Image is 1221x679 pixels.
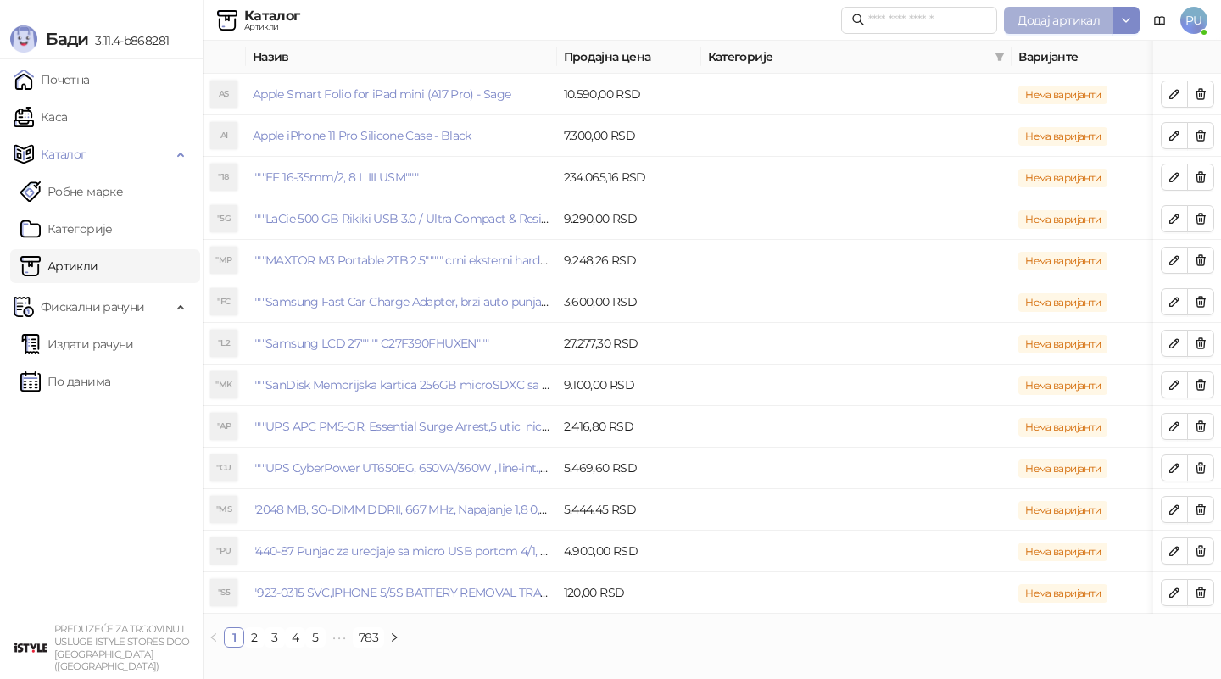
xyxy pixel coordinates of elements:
[246,448,557,489] td: """UPS CyberPower UT650EG, 650VA/360W , line-int., s_uko, desktop"""
[253,460,635,476] a: """UPS CyberPower UT650EG, 650VA/360W , line-int., s_uko, desktop"""
[326,627,353,648] span: •••
[210,247,237,274] div: "MP
[246,41,557,74] th: Назив
[244,627,265,648] li: 2
[1018,376,1107,395] span: Нема варијанти
[253,86,510,102] a: Apple Smart Folio for iPad mini (A17 Pro) - Sage
[253,336,489,351] a: """Samsung LCD 27"""" C27F390FHUXEN"""
[995,52,1005,62] span: filter
[246,115,557,157] td: Apple iPhone 11 Pro Silicone Case - Black
[246,157,557,198] td: """EF 16-35mm/2, 8 L III USM"""
[557,281,701,323] td: 3.600,00 RSD
[210,496,237,523] div: "MS
[557,531,701,572] td: 4.900,00 RSD
[557,74,701,115] td: 10.590,00 RSD
[209,632,219,643] span: left
[286,628,304,647] a: 4
[1146,7,1174,34] a: Документација
[557,240,701,281] td: 9.248,26 RSD
[253,419,560,434] a: """UPS APC PM5-GR, Essential Surge Arrest,5 utic_nica"""
[1018,459,1107,478] span: Нема варијанти
[246,365,557,406] td: """SanDisk Memorijska kartica 256GB microSDXC sa SD adapterom SDSQXA1-256G-GN6MA - Extreme PLUS, ...
[253,294,615,309] a: """Samsung Fast Car Charge Adapter, brzi auto punja_, boja crna"""
[557,323,701,365] td: 27.277,30 RSD
[246,198,557,240] td: """LaCie 500 GB Rikiki USB 3.0 / Ultra Compact & Resistant aluminum / USB 3.0 / 2.5"""""""
[246,406,557,448] td: """UPS APC PM5-GR, Essential Surge Arrest,5 utic_nica"""
[20,175,123,209] a: Робне марке
[253,170,418,185] a: """EF 16-35mm/2, 8 L III USM"""
[54,623,190,672] small: PREDUZEĆE ZA TRGOVINU I USLUGE ISTYLE STORES DOO [GEOGRAPHIC_DATA] ([GEOGRAPHIC_DATA])
[210,81,237,108] div: AS
[217,10,237,31] img: Artikli
[246,74,557,115] td: Apple Smart Folio for iPad mini (A17 Pro) - Sage
[14,631,47,665] img: 64x64-companyLogo-77b92cf4-9946-4f36-9751-bf7bb5fd2c7d.png
[1004,7,1113,34] button: Додај артикал
[244,9,300,23] div: Каталог
[1018,169,1107,187] span: Нема варијанти
[557,115,701,157] td: 7.300,00 RSD
[210,413,237,440] div: "AP
[210,205,237,232] div: "5G
[1018,335,1107,353] span: Нема варијанти
[1180,7,1207,34] span: PU
[14,63,90,97] a: Почетна
[1018,210,1107,229] span: Нема варијанти
[557,489,701,531] td: 5.444,45 RSD
[384,627,404,648] li: Следећа страна
[1018,293,1107,312] span: Нема варијанти
[224,627,244,648] li: 1
[1018,86,1107,104] span: Нема варијанти
[210,537,237,565] div: "PU
[20,365,110,398] a: По данима
[20,249,98,283] a: ArtikliАртикли
[1018,584,1107,603] span: Нема варијанти
[708,47,989,66] span: Категорије
[41,290,144,324] span: Фискални рачуни
[1018,252,1107,270] span: Нема варијанти
[203,627,224,648] button: left
[253,211,736,226] a: """LaCie 500 GB Rikiki USB 3.0 / Ultra Compact & Resistant aluminum / USB 3.0 / 2.5"""""""
[285,627,305,648] li: 4
[557,41,701,74] th: Продајна цена
[210,164,237,191] div: "18
[246,572,557,614] td: "923-0315 SVC,IPHONE 5/5S BATTERY REMOVAL TRAY Držač za iPhone sa kojim se otvara display
[557,198,701,240] td: 9.290,00 RSD
[326,627,353,648] li: Следећих 5 Страна
[384,627,404,648] button: right
[354,628,383,647] a: 783
[246,531,557,572] td: "440-87 Punjac za uredjaje sa micro USB portom 4/1, Stand."
[265,627,285,648] li: 3
[225,628,243,647] a: 1
[557,157,701,198] td: 234.065,16 RSD
[305,627,326,648] li: 5
[1018,543,1107,561] span: Нема варијанти
[557,572,701,614] td: 120,00 RSD
[203,627,224,648] li: Претходна страна
[244,23,300,31] div: Артикли
[88,33,169,48] span: 3.11.4-b868281
[557,365,701,406] td: 9.100,00 RSD
[210,122,237,149] div: AI
[10,25,37,53] img: Logo
[1018,501,1107,520] span: Нема варијанти
[210,330,237,357] div: "L2
[557,406,701,448] td: 2.416,80 RSD
[389,632,399,643] span: right
[210,288,237,315] div: "FC
[253,543,577,559] a: "440-87 Punjac za uredjaje sa micro USB portom 4/1, Stand."
[210,371,237,398] div: "MK
[246,489,557,531] td: "2048 MB, SO-DIMM DDRII, 667 MHz, Napajanje 1,8 0,1 V, Latencija CL5"
[245,628,264,647] a: 2
[246,240,557,281] td: """MAXTOR M3 Portable 2TB 2.5"""" crni eksterni hard disk HX-M201TCB/GM"""
[210,579,237,606] div: "S5
[253,502,633,517] a: "2048 MB, SO-DIMM DDRII, 667 MHz, Napajanje 1,8 0,1 V, Latencija CL5"
[210,454,237,481] div: "CU
[246,323,557,365] td: """Samsung LCD 27"""" C27F390FHUXEN"""
[46,29,88,49] span: Бади
[41,137,86,171] span: Каталог
[14,100,67,134] a: Каса
[20,327,134,361] a: Издати рачуни
[1018,418,1107,437] span: Нема варијанти
[353,627,384,648] li: 783
[253,585,778,600] a: "923-0315 SVC,IPHONE 5/5S BATTERY REMOVAL TRAY Držač za iPhone sa kojim se otvara display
